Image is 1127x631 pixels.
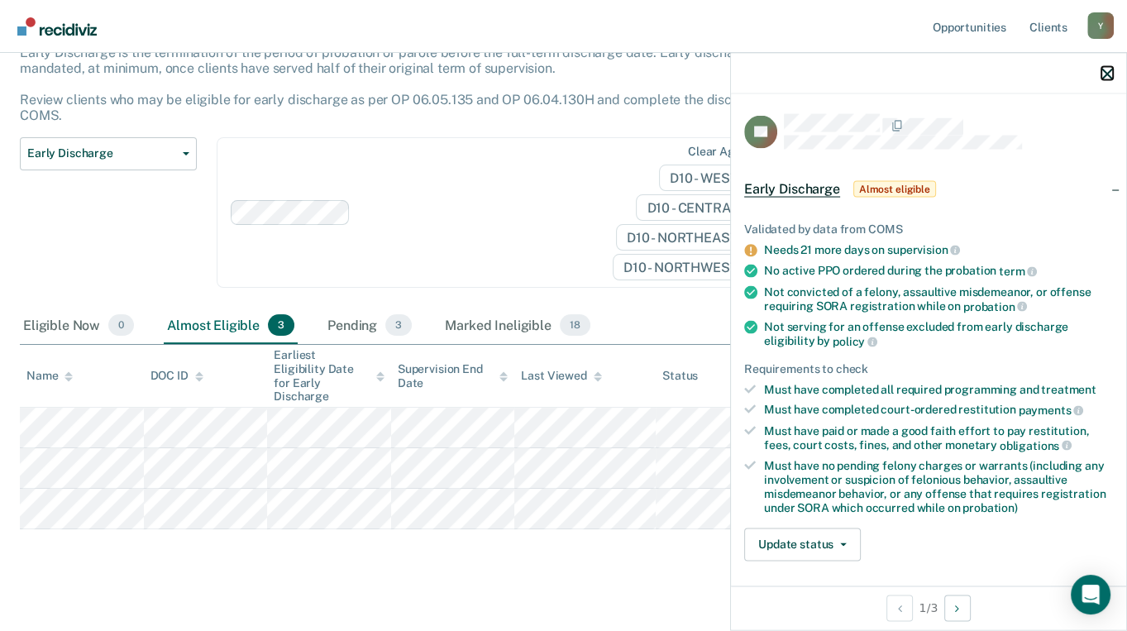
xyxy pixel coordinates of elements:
[731,586,1126,629] div: 1 / 3
[744,361,1113,375] div: Requirements to check
[853,180,936,197] span: Almost eligible
[688,145,758,159] div: Clear agents
[659,165,762,191] span: D10 - WEST
[27,146,176,160] span: Early Discharge
[20,308,137,344] div: Eligible Now
[108,314,134,336] span: 0
[613,254,762,280] span: D10 - NORTHWEST
[744,222,1113,236] div: Validated by data from COMS
[764,242,1113,257] div: Needs 21 more days on supervision
[616,224,762,251] span: D10 - NORTHEAST
[1019,404,1084,417] span: payments
[764,382,1113,396] div: Must have completed all required programming and
[744,180,840,197] span: Early Discharge
[764,264,1113,279] div: No active PPO ordered during the probation
[164,308,298,344] div: Almost Eligible
[1087,12,1114,39] button: Profile dropdown button
[560,314,590,336] span: 18
[944,595,971,621] button: Next Opportunity
[324,308,415,344] div: Pending
[274,348,384,404] div: Earliest Eligibility Date for Early Discharge
[999,265,1037,278] span: term
[662,369,698,383] div: Status
[764,403,1113,418] div: Must have completed court-ordered restitution
[1071,575,1110,614] div: Open Intercom Messenger
[268,314,294,336] span: 3
[150,369,203,383] div: DOC ID
[398,362,509,390] div: Supervision End Date
[17,17,97,36] img: Recidiviz
[1000,438,1072,452] span: obligations
[886,595,913,621] button: Previous Opportunity
[764,423,1113,452] div: Must have paid or made a good faith effort to pay restitution, fees, court costs, fines, and othe...
[521,369,601,383] div: Last Viewed
[1087,12,1114,39] div: Y
[26,369,73,383] div: Name
[962,500,1018,514] span: probation)
[731,162,1126,215] div: Early DischargeAlmost eligible
[963,299,1028,313] span: probation
[636,194,762,221] span: D10 - CENTRAL
[1041,382,1096,395] span: treatment
[385,314,412,336] span: 3
[764,459,1113,514] div: Must have no pending felony charges or warrants (including any involvement or suspicion of feloni...
[744,528,861,561] button: Update status
[833,334,877,347] span: policy
[442,308,593,344] div: Marked Ineligible
[764,320,1113,348] div: Not serving for an offense excluded from early discharge eligibility by
[764,284,1113,313] div: Not convicted of a felony, assaultive misdemeanor, or offense requiring SORA registration while on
